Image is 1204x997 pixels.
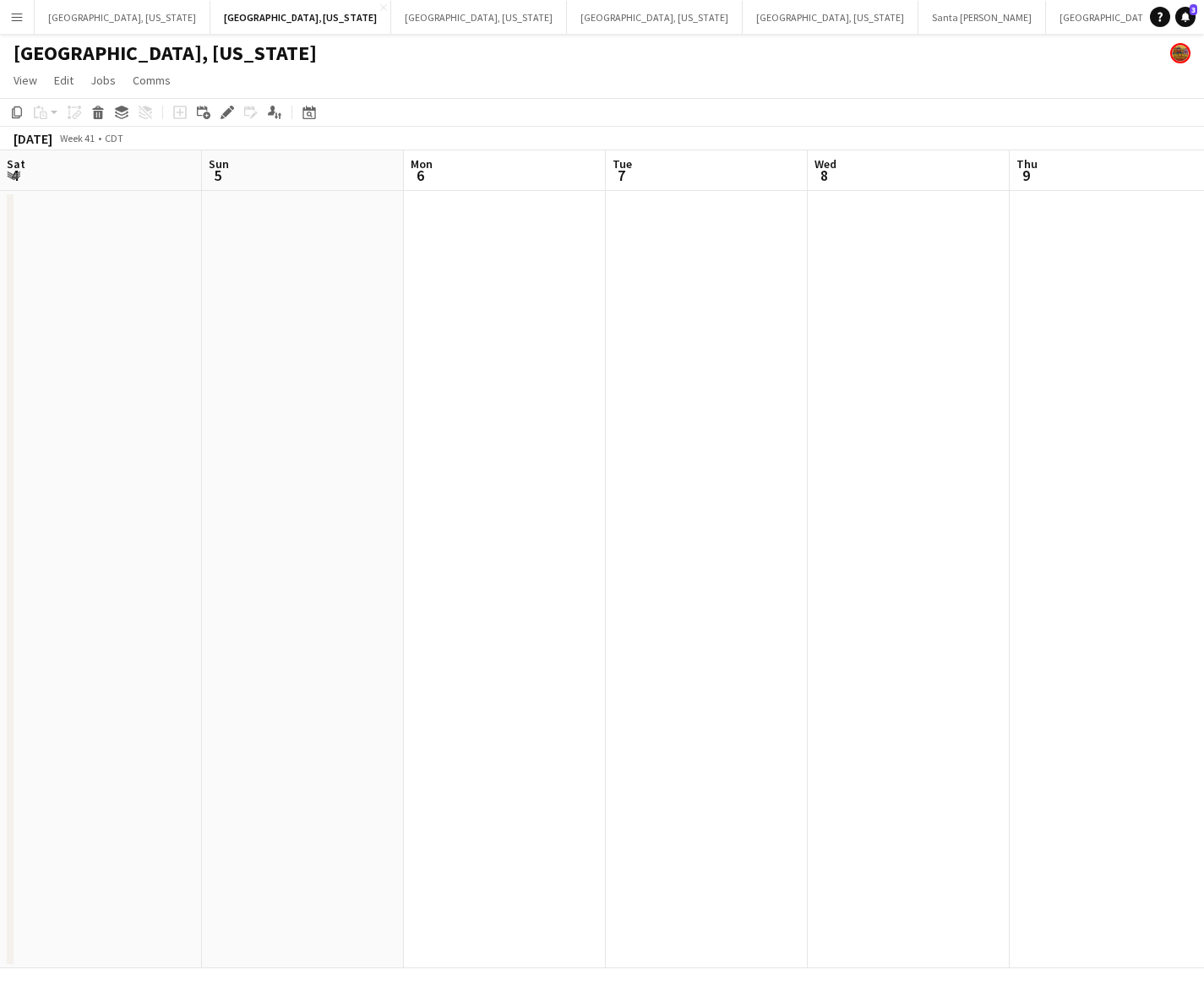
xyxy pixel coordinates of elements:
[206,166,229,185] span: 5
[743,1,918,34] button: [GEOGRAPHIC_DATA], [US_STATE]
[1016,156,1038,172] span: Thu
[1190,4,1197,15] span: 3
[14,73,37,88] span: View
[133,73,171,88] span: Comms
[56,132,98,144] span: Week 41
[90,73,116,88] span: Jobs
[105,132,123,144] div: CDT
[411,156,433,172] span: Mon
[54,73,74,88] span: Edit
[567,1,743,34] button: [GEOGRAPHIC_DATA], [US_STATE]
[814,156,836,172] span: Wed
[209,156,229,172] span: Sun
[14,130,52,147] div: [DATE]
[1175,7,1196,27] a: 3
[1170,43,1190,63] app-user-avatar: Rollin Hero
[14,41,317,66] h1: [GEOGRAPHIC_DATA], [US_STATE]
[7,156,25,172] span: Sat
[408,166,433,185] span: 6
[1014,166,1038,185] span: 9
[610,166,632,185] span: 7
[35,1,210,34] button: [GEOGRAPHIC_DATA], [US_STATE]
[84,69,123,91] a: Jobs
[812,166,836,185] span: 8
[4,166,25,185] span: 4
[918,1,1046,34] button: Santa [PERSON_NAME]
[391,1,567,34] button: [GEOGRAPHIC_DATA], [US_STATE]
[126,69,177,91] a: Comms
[7,69,44,91] a: View
[613,156,632,172] span: Tue
[210,1,391,34] button: [GEOGRAPHIC_DATA], [US_STATE]
[47,69,80,91] a: Edit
